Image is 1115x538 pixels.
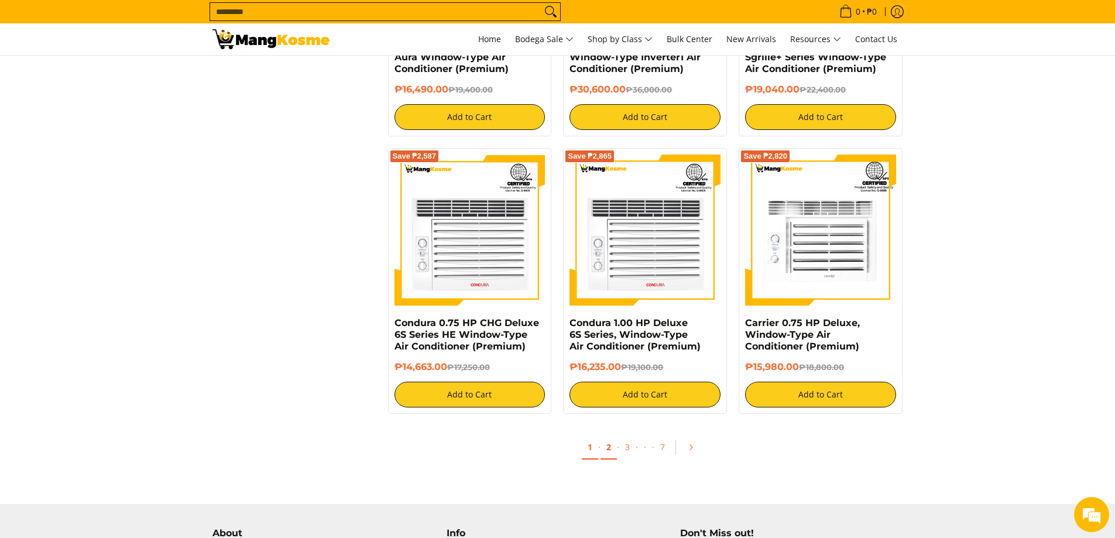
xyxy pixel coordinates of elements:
div: Minimize live chat window [192,6,220,34]
a: Bulk Center [661,23,718,55]
a: 3 [619,436,636,458]
h6: ₱30,600.00 [569,84,721,95]
span: Bulk Center [667,33,712,44]
del: ₱19,100.00 [621,362,663,372]
ul: Pagination [382,431,909,469]
span: · [598,441,601,453]
span: Shop by Class [588,32,653,47]
img: Carrier 0.75 HP Deluxe, Window-Type Air Conditioner (Premium) [745,155,896,306]
del: ₱36,000.00 [626,85,672,94]
span: · [652,441,654,453]
button: Add to Cart [745,382,896,407]
h6: ₱15,980.00 [745,361,896,373]
em: Submit [171,361,212,376]
a: Condura 1.00 HP Remote Sgrille+ Series Window-Type Air Conditioner (Premium) [745,40,886,74]
span: New Arrivals [726,33,776,44]
button: Add to Cart [569,104,721,130]
a: 7 [654,436,671,458]
span: · [638,436,652,458]
del: ₱18,800.00 [799,362,844,372]
del: ₱19,400.00 [448,85,493,94]
h6: ₱16,235.00 [569,361,721,373]
a: Carrier 0.75 HP Deluxe, Window-Type Air Conditioner (Premium) [745,317,860,352]
span: · [636,441,638,453]
del: ₱22,400.00 [800,85,846,94]
a: New Arrivals [721,23,782,55]
span: Save ₱2,587 [393,153,437,160]
span: Save ₱2,865 [568,153,612,160]
a: Contact Us [849,23,903,55]
h6: ₱14,663.00 [394,361,546,373]
h6: ₱16,490.00 [394,84,546,95]
a: Shop by Class [582,23,658,55]
button: Add to Cart [394,104,546,130]
a: 1 [582,436,598,460]
img: Bodega Sale Aircon l Mang Kosme: Home Appliances Warehouse Sale [212,29,330,49]
span: 0 [854,8,862,16]
a: Home [472,23,507,55]
button: Add to Cart [394,382,546,407]
button: Search [541,3,560,20]
span: Resources [790,32,841,47]
span: · [617,441,619,453]
a: Carrier 0.75 HP Remote Aura Window-Type Air Conditioner (Premium) [394,40,511,74]
span: Home [478,33,501,44]
a: Condura 1.00 HP Remote Window-Type Inverter1 Air Conditioner (Premium) [569,40,701,74]
h6: ₱19,040.00 [745,84,896,95]
span: ₱0 [865,8,879,16]
img: Condura 0.75 HP CHG Deluxe 6S Series HE Window-Type Air Conditioner (Premium) [394,155,546,306]
a: Bodega Sale [509,23,579,55]
a: Condura 0.75 HP CHG Deluxe 6S Series HE Window-Type Air Conditioner (Premium) [394,317,539,352]
img: Condura 1.00 HP Deluxe 6S Series, Window-Type Air Conditioner (Premium) [569,155,721,306]
button: Add to Cart [745,104,896,130]
span: We are offline. Please leave us a message. [25,148,204,266]
del: ₱17,250.00 [447,362,490,372]
a: Resources [784,23,847,55]
a: Condura 1.00 HP Deluxe 6S Series, Window-Type Air Conditioner (Premium) [569,317,701,352]
a: 2 [601,436,617,460]
span: Bodega Sale [515,32,574,47]
nav: Main Menu [341,23,903,55]
span: Contact Us [855,33,897,44]
span: Save ₱2,820 [743,153,787,160]
div: Leave a message [61,66,197,81]
button: Add to Cart [569,382,721,407]
span: • [836,5,880,18]
textarea: Type your message and click 'Submit' [6,320,223,361]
